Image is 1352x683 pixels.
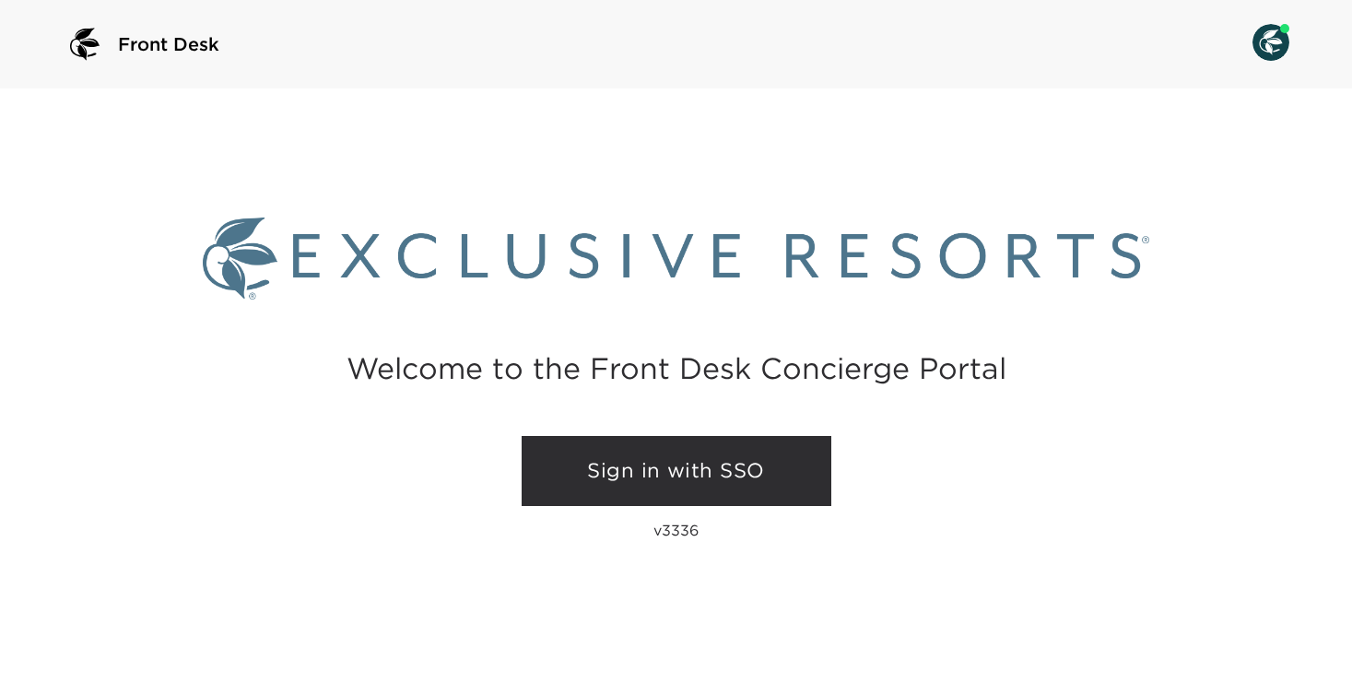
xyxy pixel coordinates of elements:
[63,22,107,66] img: logo
[653,521,699,539] p: v3336
[118,31,219,57] span: Front Desk
[522,436,831,506] a: Sign in with SSO
[203,218,1149,300] img: Exclusive Resorts logo
[347,354,1006,383] h2: Welcome to the Front Desk Concierge Portal
[1252,24,1289,61] img: User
